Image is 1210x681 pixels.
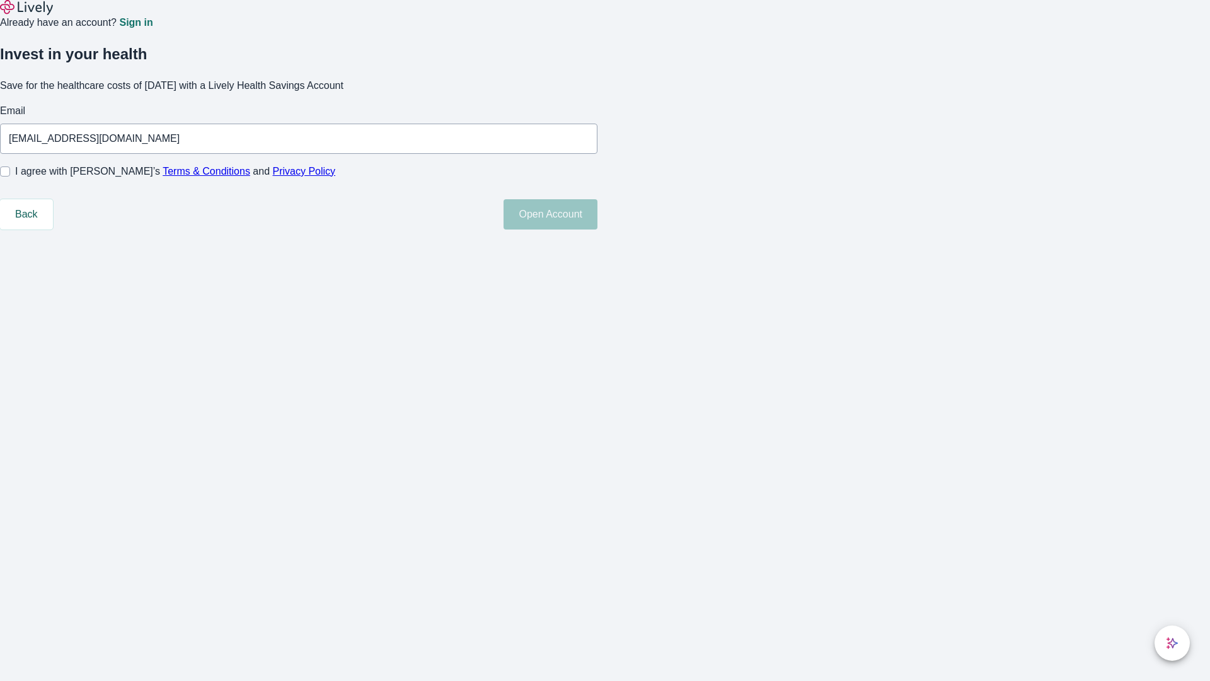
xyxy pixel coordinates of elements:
span: I agree with [PERSON_NAME]’s and [15,164,335,179]
a: Sign in [119,18,153,28]
a: Privacy Policy [273,166,336,177]
button: chat [1155,626,1190,661]
svg: Lively AI Assistant [1166,637,1178,649]
a: Terms & Conditions [163,166,250,177]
